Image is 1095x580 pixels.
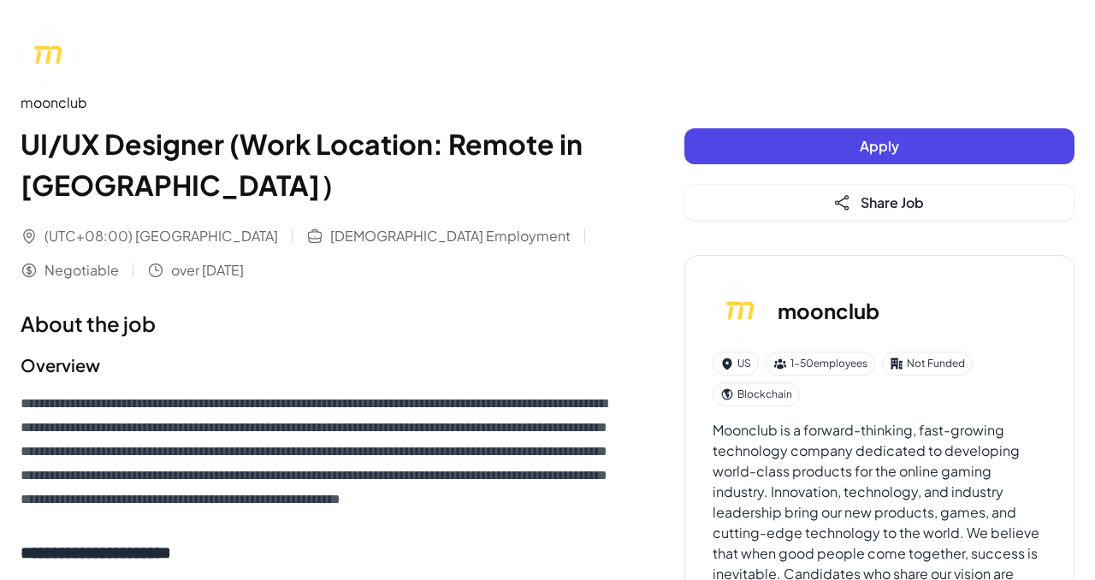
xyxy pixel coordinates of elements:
[684,185,1074,221] button: Share Job
[684,128,1074,164] button: Apply
[21,352,616,378] h2: Overview
[44,260,119,281] span: Negotiable
[44,226,278,246] span: (UTC+08:00) [GEOGRAPHIC_DATA]
[21,27,75,82] img: mo
[330,226,571,246] span: [DEMOGRAPHIC_DATA] Employment
[21,308,616,339] h1: About the job
[882,352,973,376] div: Not Funded
[778,295,879,326] h3: moonclub
[21,123,616,205] h1: UI/UX Designer (Work Location: Remote in [GEOGRAPHIC_DATA]）
[713,283,767,338] img: mo
[713,382,800,406] div: Blockchain
[713,352,759,376] div: US
[21,92,616,113] div: moonclub
[766,352,875,376] div: 1-50 employees
[860,137,899,155] span: Apply
[171,260,244,281] span: over [DATE]
[861,193,924,211] span: Share Job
